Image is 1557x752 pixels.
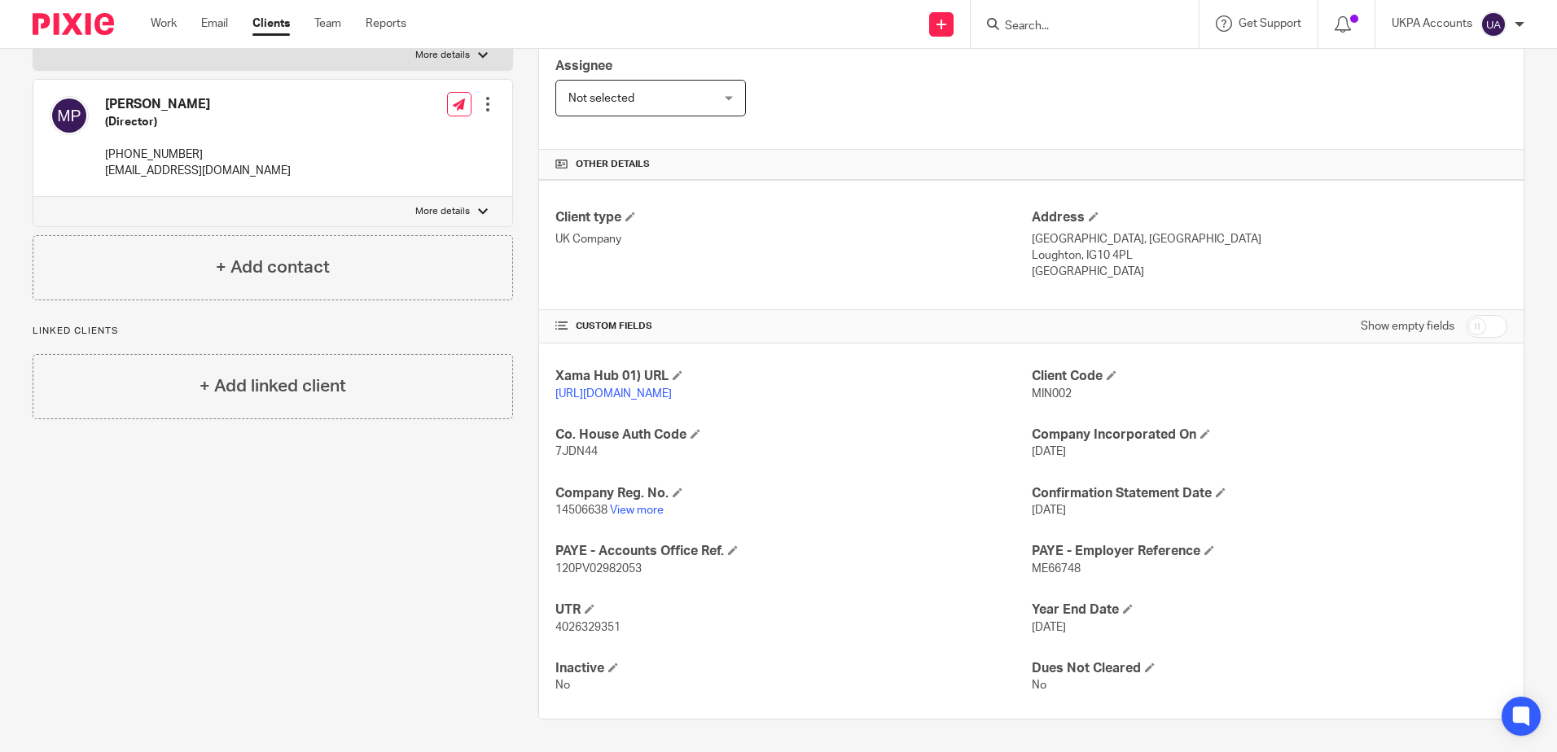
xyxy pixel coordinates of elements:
h4: PAYE - Employer Reference [1032,543,1507,560]
h4: Co. House Auth Code [555,426,1031,444]
img: svg%3E [1480,11,1507,37]
h4: + Add linked client [200,374,346,399]
p: [GEOGRAPHIC_DATA], [GEOGRAPHIC_DATA] [1032,231,1507,247]
a: Work [151,15,177,32]
span: No [555,680,570,691]
h4: Inactive [555,660,1031,677]
span: 14506638 [555,505,607,516]
p: [PHONE_NUMBER] [105,146,291,163]
h4: Company Reg. No. [555,485,1031,502]
span: 7JDN44 [555,446,598,457]
p: More details [415,49,470,62]
h4: Year End Date [1032,601,1507,619]
span: 4026329351 [555,622,621,633]
span: Get Support [1239,18,1301,29]
span: [DATE] [1032,622,1066,633]
span: ME66748 [1032,563,1081,575]
span: MIN002 [1032,388,1072,400]
h4: PAYE - Accounts Office Ref. [555,543,1031,560]
p: [EMAIL_ADDRESS][DOMAIN_NAME] [105,163,291,179]
h4: UTR [555,601,1031,619]
span: Assignee [555,59,612,72]
span: [DATE] [1032,446,1066,457]
span: [DATE] [1032,505,1066,516]
h4: + Add contact [216,255,330,280]
h4: CUSTOM FIELDS [555,320,1031,333]
a: Clients [252,15,290,32]
a: Email [201,15,228,32]
p: [GEOGRAPHIC_DATA] [1032,264,1507,280]
h4: [PERSON_NAME] [105,96,291,113]
img: Pixie [33,13,114,35]
a: [URL][DOMAIN_NAME] [555,388,672,400]
h4: Company Incorporated On [1032,426,1507,444]
p: More details [415,205,470,218]
h4: Xama Hub 01) URL [555,368,1031,385]
p: Loughton, IG10 4PL [1032,247,1507,264]
a: View more [610,505,664,516]
span: Not selected [568,93,634,104]
span: No [1032,680,1046,691]
h4: Client Code [1032,368,1507,385]
h5: (Director) [105,114,291,130]
p: Linked clients [33,325,513,338]
a: Reports [366,15,406,32]
span: 120PV02982053 [555,563,642,575]
input: Search [1003,20,1150,34]
h4: Address [1032,209,1507,226]
p: UKPA Accounts [1392,15,1472,32]
h4: Confirmation Statement Date [1032,485,1507,502]
p: UK Company [555,231,1031,247]
a: Team [314,15,341,32]
label: Show empty fields [1361,318,1454,334]
h4: Dues Not Cleared [1032,660,1507,677]
span: Other details [576,158,650,171]
h4: Client type [555,209,1031,226]
img: svg%3E [50,96,89,135]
